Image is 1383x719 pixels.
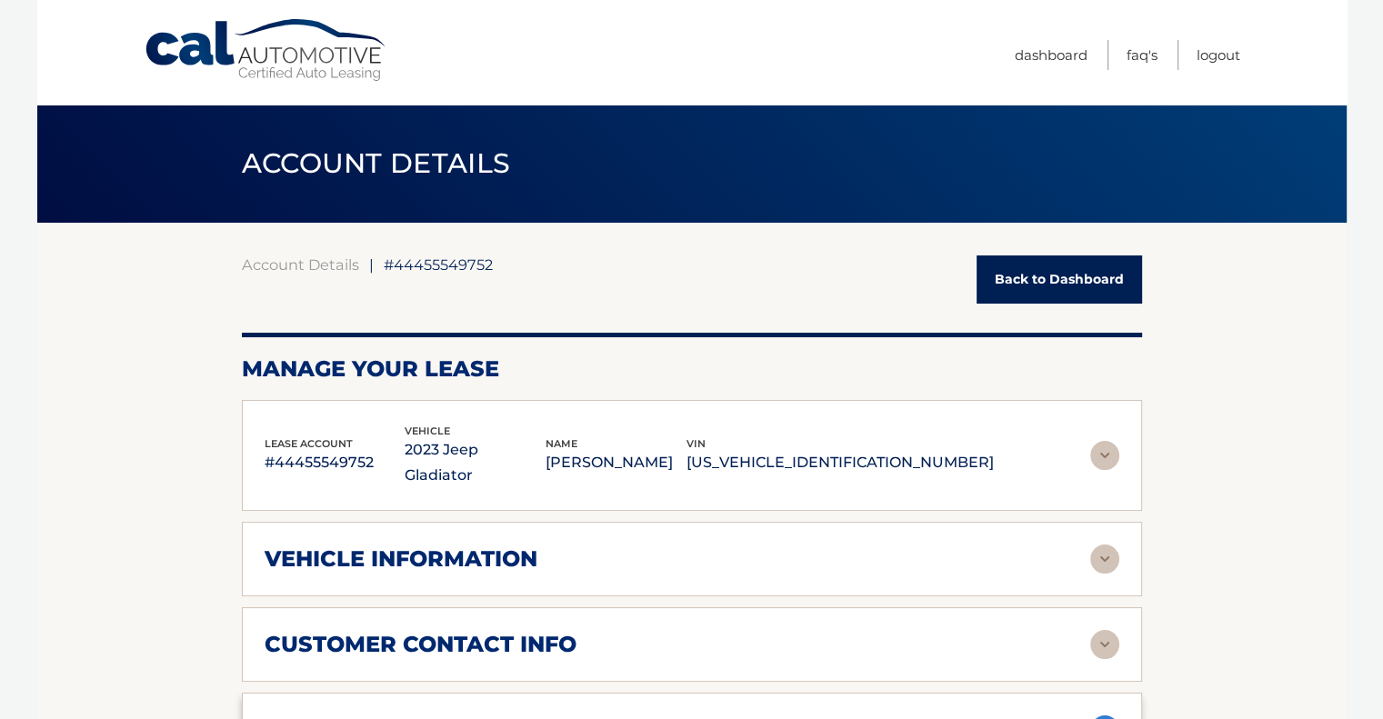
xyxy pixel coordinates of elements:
h2: customer contact info [265,631,576,658]
p: [US_VEHICLE_IDENTIFICATION_NUMBER] [686,450,994,475]
span: #44455549752 [384,255,493,274]
span: ACCOUNT DETAILS [242,146,511,180]
img: accordion-rest.svg [1090,544,1119,574]
a: Logout [1197,40,1240,70]
h2: vehicle information [265,545,537,573]
span: lease account [265,437,353,450]
span: name [546,437,577,450]
p: [PERSON_NAME] [546,450,686,475]
span: | [369,255,374,274]
span: vin [686,437,706,450]
p: 2023 Jeep Gladiator [405,437,546,488]
a: Back to Dashboard [977,255,1142,304]
span: vehicle [405,424,450,437]
img: accordion-rest.svg [1090,441,1119,470]
p: #44455549752 [265,450,406,475]
a: Cal Automotive [144,18,389,83]
h2: Manage Your Lease [242,355,1142,383]
a: Dashboard [1015,40,1087,70]
a: FAQ's [1127,40,1158,70]
img: accordion-rest.svg [1090,630,1119,659]
a: Account Details [242,255,359,274]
